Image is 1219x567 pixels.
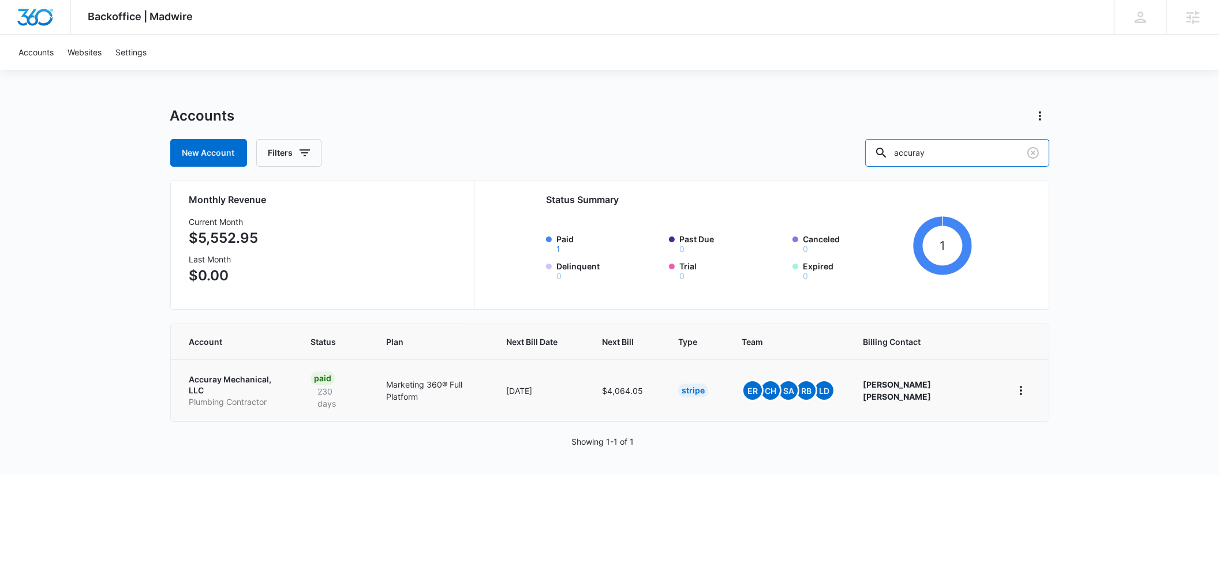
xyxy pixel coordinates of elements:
[863,336,984,348] span: Billing Contact
[602,336,634,348] span: Next Bill
[803,260,909,280] label: Expired
[865,139,1049,167] input: Search
[679,260,786,280] label: Trial
[679,233,786,253] label: Past Due
[170,139,247,167] a: New Account
[170,107,235,125] h1: Accounts
[1031,107,1049,125] button: Actions
[109,35,154,70] a: Settings
[678,384,708,397] div: Stripe
[189,228,259,249] p: $5,552.95
[1012,381,1030,400] button: home
[556,233,663,253] label: Paid
[743,381,762,400] span: ER
[678,336,697,348] span: Type
[556,260,663,280] label: Delinquent
[506,336,558,348] span: Next Bill Date
[761,381,780,400] span: CH
[571,435,634,448] p: Showing 1-1 of 1
[189,265,259,286] p: $0.00
[492,359,588,421] td: [DATE]
[588,359,664,421] td: $4,064.05
[311,371,335,385] div: Paid
[803,233,909,253] label: Canceled
[61,35,109,70] a: Websites
[386,378,478,403] p: Marketing 360® Full Platform
[863,380,931,401] strong: [PERSON_NAME] [PERSON_NAME]
[797,381,816,400] span: RB
[12,35,61,70] a: Accounts
[189,396,283,408] p: Plumbing Contractor
[256,139,321,167] button: Filters
[311,336,342,348] span: Status
[779,381,798,400] span: SA
[556,245,560,253] button: Paid
[1024,144,1042,162] button: Clear
[386,336,478,348] span: Plan
[311,385,358,410] p: 230 days
[815,381,833,400] span: LD
[189,216,259,228] h3: Current Month
[189,193,460,206] h2: Monthly Revenue
[940,238,945,253] tspan: 1
[546,193,973,206] h2: Status Summary
[189,374,283,396] p: Accuray Mechanical, LLC
[189,336,267,348] span: Account
[189,253,259,265] h3: Last Month
[189,374,283,408] a: Accuray Mechanical, LLCPlumbing Contractor
[88,10,193,22] span: Backoffice | Madwire
[742,336,818,348] span: Team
